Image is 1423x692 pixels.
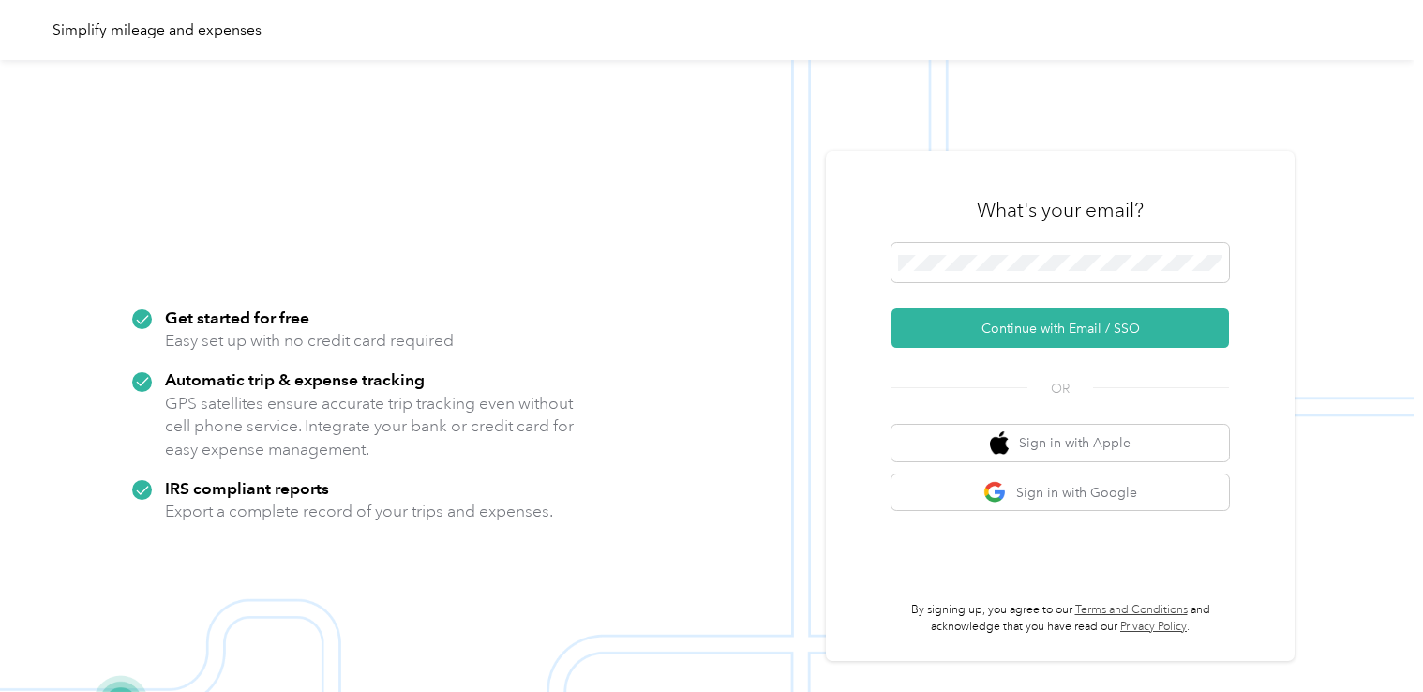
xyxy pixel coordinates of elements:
[165,329,454,353] p: Easy set up with no credit card required
[1075,603,1188,617] a: Terms and Conditions
[1120,620,1187,634] a: Privacy Policy
[983,481,1007,504] img: google logo
[165,369,425,389] strong: Automatic trip & expense tracking
[891,425,1229,461] button: apple logoSign in with Apple
[165,308,309,327] strong: Get started for free
[1027,379,1093,399] span: OR
[165,392,575,461] p: GPS satellites ensure accurate trip tracking even without cell phone service. Integrate your bank...
[990,431,1009,455] img: apple logo
[891,602,1229,635] p: By signing up, you agree to our and acknowledge that you have read our .
[891,308,1229,348] button: Continue with Email / SSO
[977,197,1144,223] h3: What's your email?
[165,478,329,498] strong: IRS compliant reports
[52,19,262,42] div: Simplify mileage and expenses
[165,500,553,523] p: Export a complete record of your trips and expenses.
[891,474,1229,511] button: google logoSign in with Google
